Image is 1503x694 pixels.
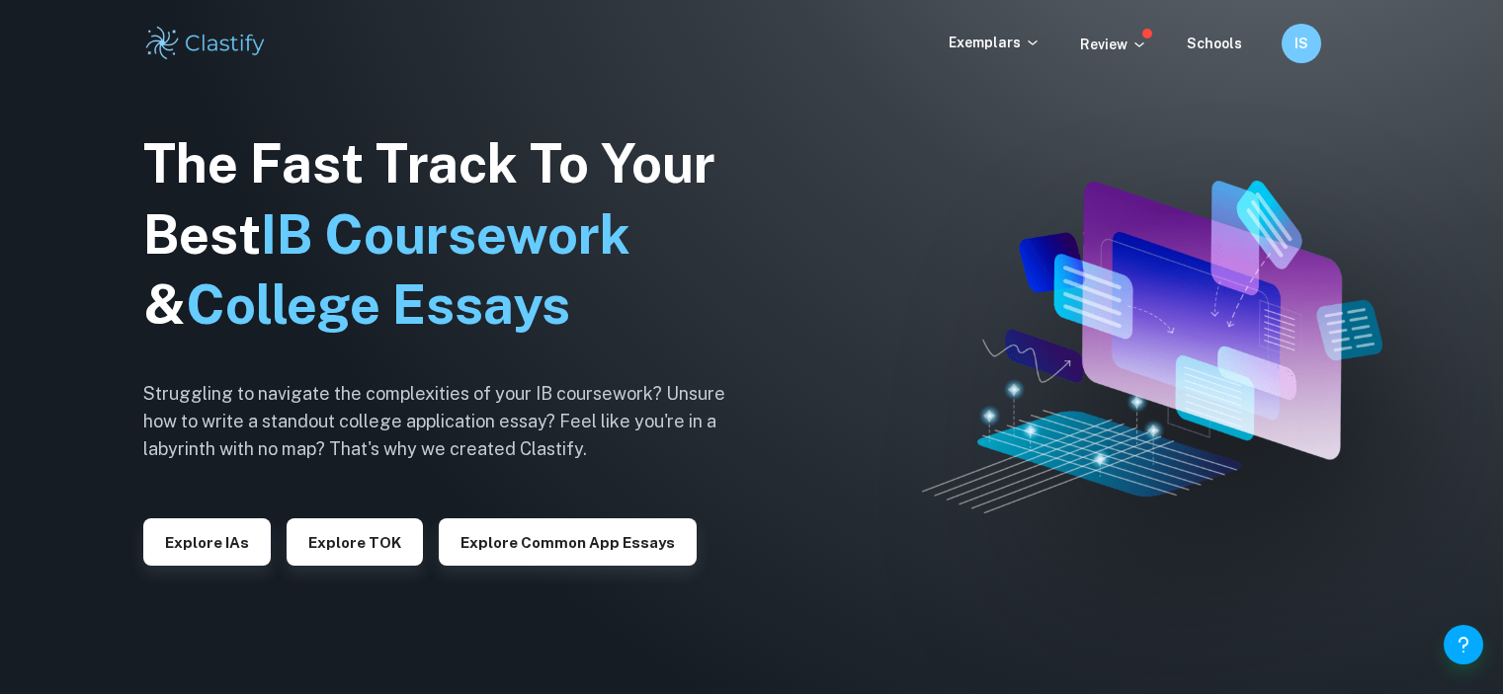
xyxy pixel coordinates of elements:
[143,380,756,463] h6: Struggling to navigate the complexities of your IB coursework? Unsure how to write a standout col...
[1290,33,1312,54] h6: IS
[143,518,271,566] button: Explore IAs
[287,518,423,566] button: Explore TOK
[1282,24,1321,63] button: IS
[1187,36,1242,51] a: Schools
[1080,34,1147,55] p: Review
[143,128,756,342] h1: The Fast Track To Your Best &
[261,203,630,266] span: IB Coursework
[439,518,697,566] button: Explore Common App essays
[1444,625,1483,664] button: Help and Feedback
[287,532,423,551] a: Explore TOK
[922,181,1383,513] img: Clastify hero
[439,532,697,551] a: Explore Common App essays
[186,273,570,336] span: College Essays
[143,24,269,63] img: Clastify logo
[143,532,271,551] a: Explore IAs
[949,32,1041,53] p: Exemplars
